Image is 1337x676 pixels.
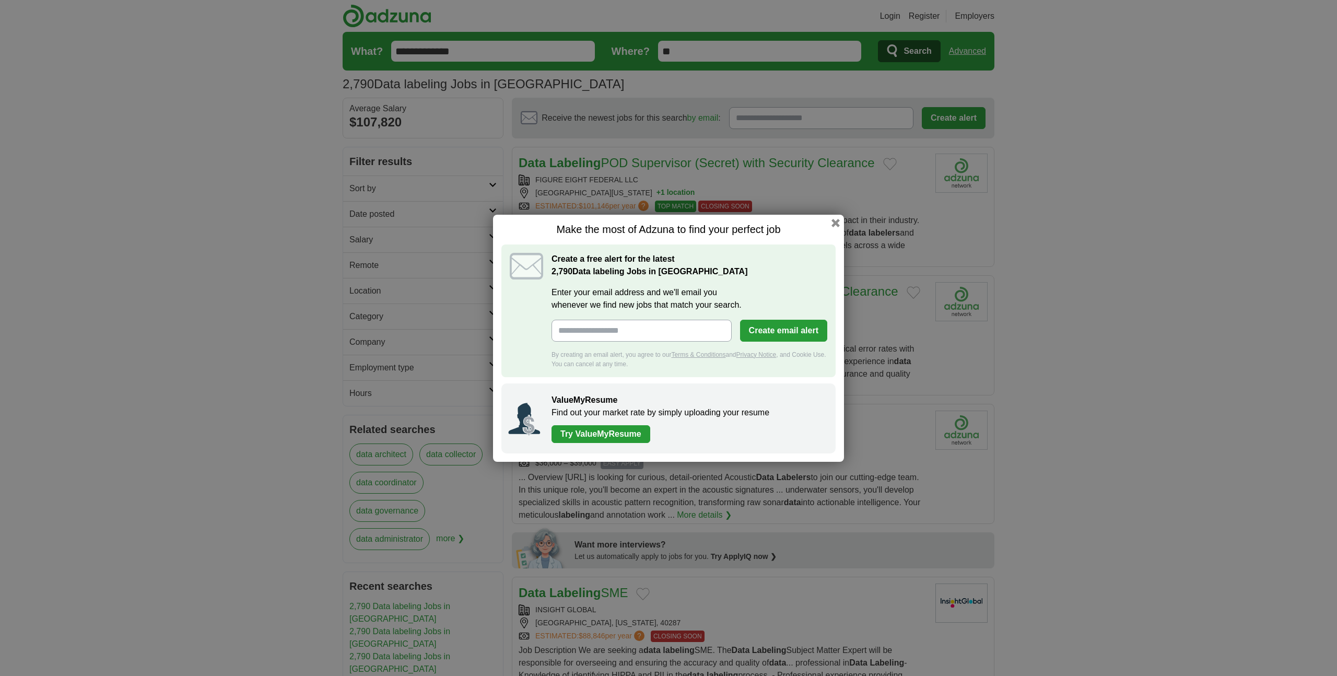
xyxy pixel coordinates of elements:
label: Enter your email address and we'll email you whenever we find new jobs that match your search. [552,286,827,311]
h1: Make the most of Adzuna to find your perfect job [501,223,836,236]
div: By creating an email alert, you agree to our and , and Cookie Use. You can cancel at any time. [552,350,827,369]
a: Privacy Notice [736,351,777,358]
h2: Create a free alert for the latest [552,253,827,278]
button: Create email alert [740,320,827,342]
span: 2,790 [552,265,572,278]
a: Terms & Conditions [671,351,725,358]
a: Try ValueMyResume [552,425,650,443]
p: Find out your market rate by simply uploading your resume [552,406,825,419]
img: icon_email.svg [510,253,543,279]
strong: Data labeling Jobs in [GEOGRAPHIC_DATA] [552,267,747,276]
h2: ValueMyResume [552,394,825,406]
